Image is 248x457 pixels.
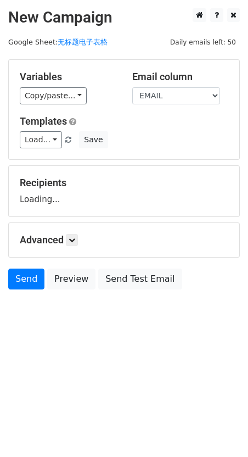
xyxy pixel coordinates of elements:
a: Copy/paste... [20,87,87,104]
h5: Variables [20,71,116,83]
a: Send Test Email [98,269,182,289]
a: 无标题电子表格 [58,38,108,46]
a: Preview [47,269,95,289]
a: Load... [20,131,62,148]
a: Daily emails left: 50 [166,38,240,46]
h2: New Campaign [8,8,240,27]
div: Loading... [20,177,228,205]
h5: Advanced [20,234,228,246]
h5: Recipients [20,177,228,189]
small: Google Sheet: [8,38,108,46]
h5: Email column [132,71,228,83]
a: Send [8,269,44,289]
span: Daily emails left: 50 [166,36,240,48]
button: Save [79,131,108,148]
a: Templates [20,115,67,127]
